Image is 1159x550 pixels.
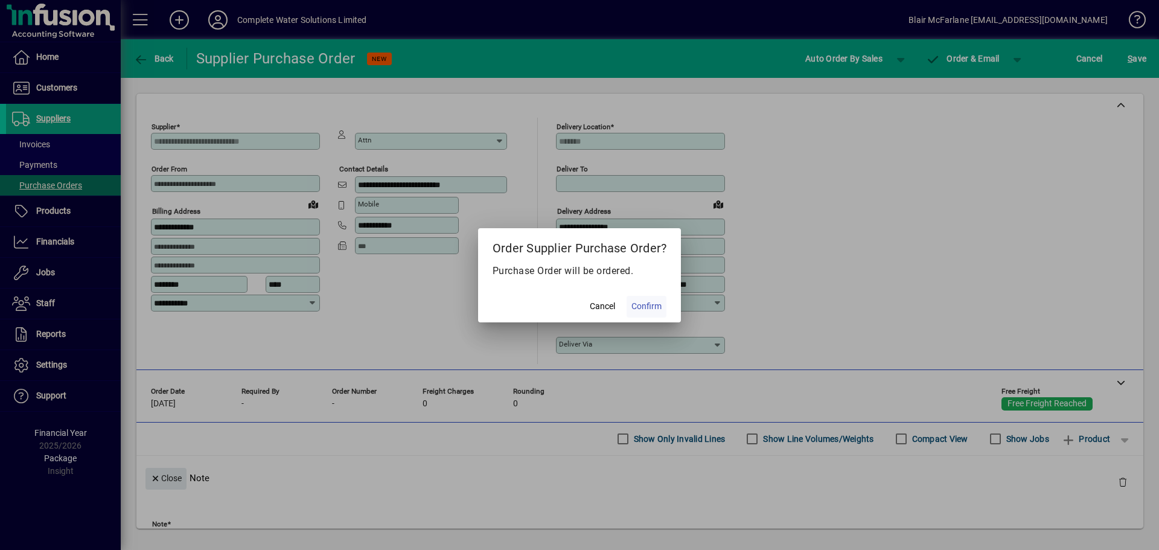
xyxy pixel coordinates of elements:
button: Confirm [627,296,666,318]
button: Cancel [583,296,622,318]
p: Purchase Order will be ordered. [493,264,667,278]
span: Confirm [631,300,662,313]
h2: Order Supplier Purchase Order? [478,228,682,263]
span: Cancel [590,300,615,313]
